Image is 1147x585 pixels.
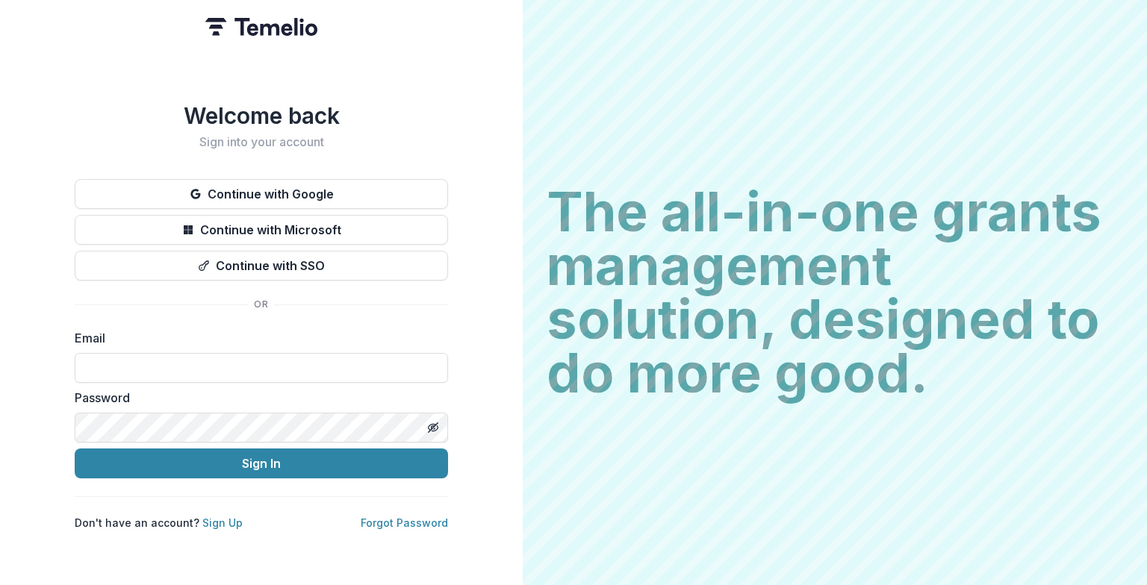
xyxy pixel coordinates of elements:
button: Sign In [75,448,448,478]
button: Continue with Google [75,179,448,209]
label: Password [75,389,439,407]
button: Toggle password visibility [421,416,445,439]
a: Forgot Password [361,516,448,529]
a: Sign Up [202,516,243,529]
img: Temelio [205,18,317,36]
h2: Sign into your account [75,135,448,149]
label: Email [75,329,439,347]
h1: Welcome back [75,102,448,129]
p: Don't have an account? [75,515,243,531]
button: Continue with SSO [75,251,448,281]
button: Continue with Microsoft [75,215,448,245]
